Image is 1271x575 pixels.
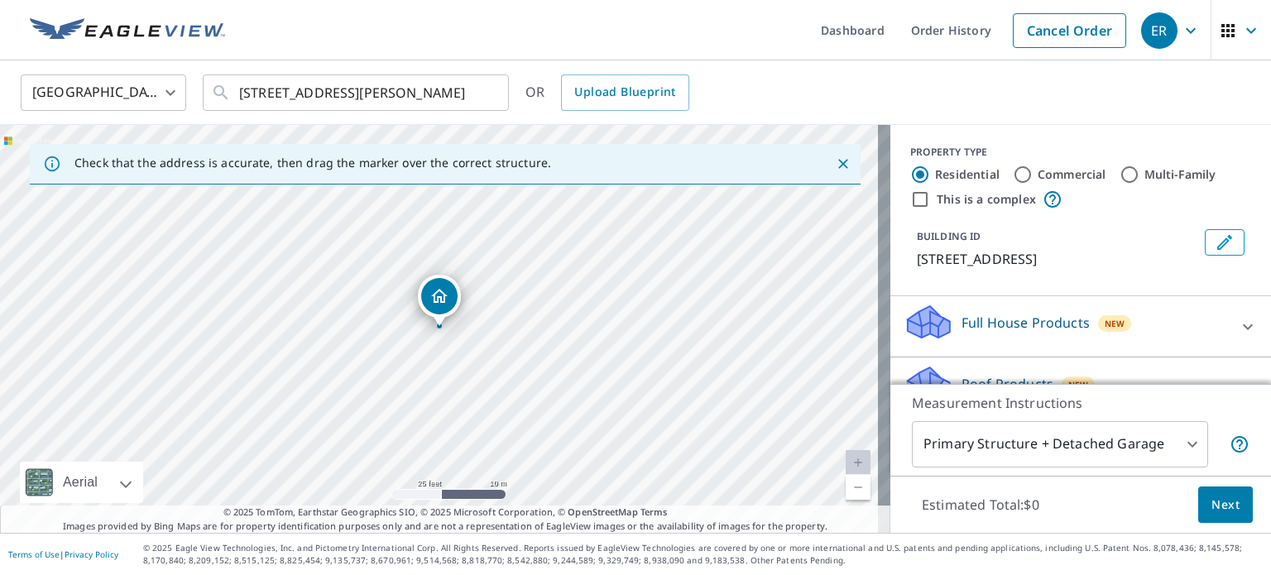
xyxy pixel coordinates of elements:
[832,153,854,175] button: Close
[1144,166,1216,183] label: Multi-Family
[21,69,186,116] div: [GEOGRAPHIC_DATA]
[568,506,637,518] a: OpenStreetMap
[8,549,118,559] p: |
[917,229,981,243] p: BUILDING ID
[935,166,1000,183] label: Residential
[962,313,1090,333] p: Full House Products
[910,145,1251,160] div: PROPERTY TYPE
[1230,434,1249,454] span: Your report will include the primary structure and a detached garage if one exists.
[912,421,1208,467] div: Primary Structure + Detached Garage
[1198,486,1253,524] button: Next
[1211,495,1240,515] span: Next
[904,303,1258,350] div: Full House ProductsNew
[640,506,668,518] a: Terms
[143,542,1263,567] p: © 2025 Eagle View Technologies, Inc. and Pictometry International Corp. All Rights Reserved. Repo...
[912,393,1249,413] p: Measurement Instructions
[525,74,689,111] div: OR
[846,450,871,475] a: Current Level 20, Zoom In Disabled
[1141,12,1177,49] div: ER
[20,462,143,503] div: Aerial
[1105,317,1125,330] span: New
[574,82,675,103] span: Upload Blueprint
[1038,166,1106,183] label: Commercial
[74,156,551,170] p: Check that the address is accurate, then drag the marker over the correct structure.
[1013,13,1126,48] a: Cancel Order
[904,364,1258,411] div: Roof ProductsNew
[30,18,225,43] img: EV Logo
[962,374,1053,394] p: Roof Products
[561,74,688,111] a: Upload Blueprint
[239,69,475,116] input: Search by address or latitude-longitude
[1205,229,1245,256] button: Edit building 1
[8,549,60,560] a: Terms of Use
[937,191,1036,208] label: This is a complex
[418,275,461,326] div: Dropped pin, building 1, Residential property, 1601 Nantucket Dr Houston, TX 77057
[58,462,103,503] div: Aerial
[917,249,1198,269] p: [STREET_ADDRESS]
[223,506,668,520] span: © 2025 TomTom, Earthstar Geographics SIO, © 2025 Microsoft Corporation, ©
[846,475,871,500] a: Current Level 20, Zoom Out
[1068,378,1089,391] span: New
[909,486,1053,523] p: Estimated Total: $0
[65,549,118,560] a: Privacy Policy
